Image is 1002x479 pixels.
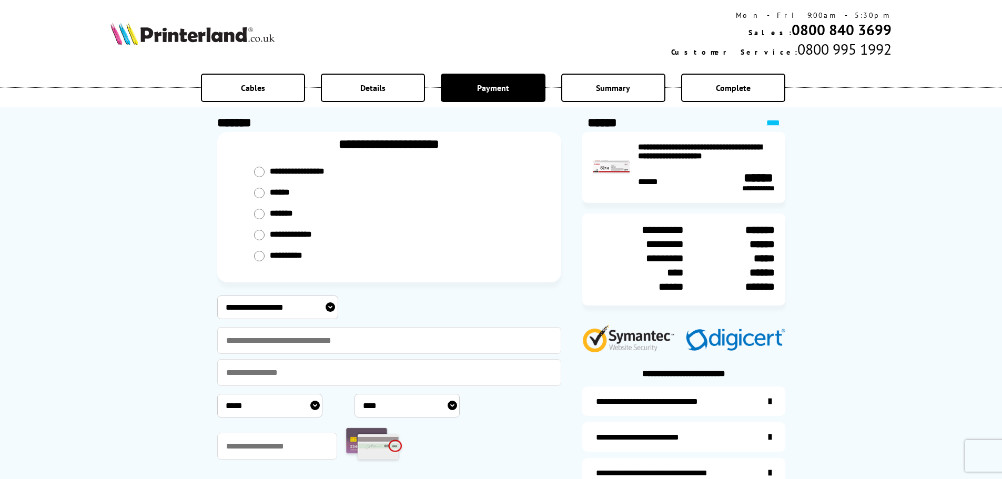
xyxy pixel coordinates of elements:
span: Details [360,83,386,93]
img: Printerland Logo [110,22,275,45]
span: Complete [716,83,751,93]
a: 0800 840 3699 [792,20,892,39]
span: Summary [596,83,630,93]
span: 0800 995 1992 [797,39,892,59]
a: additional-ink [582,386,785,416]
a: items-arrive [582,422,785,452]
span: Cables [241,83,265,93]
span: Customer Service: [671,47,797,57]
span: Sales: [748,28,792,37]
div: Mon - Fri 9:00am - 5:30pm [671,11,892,20]
span: Payment [477,83,509,93]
